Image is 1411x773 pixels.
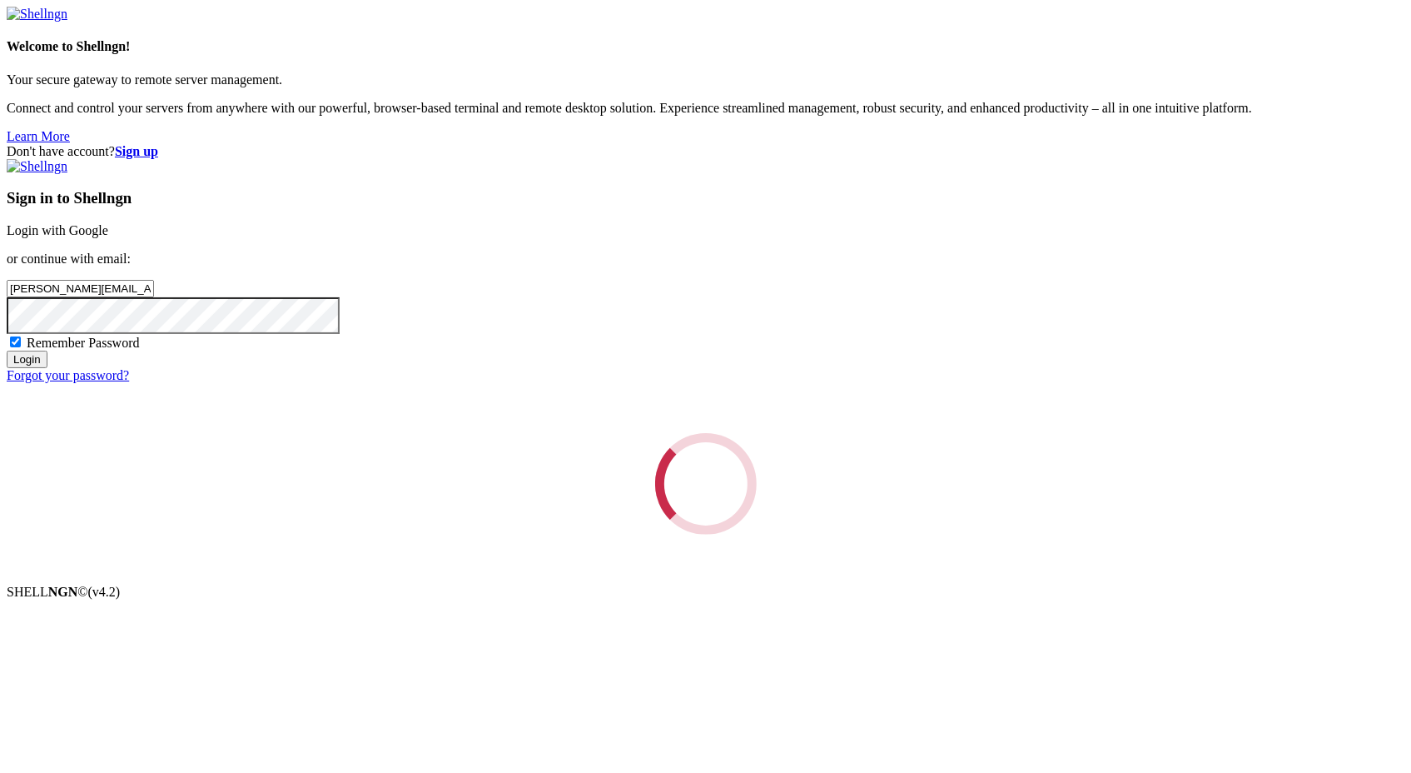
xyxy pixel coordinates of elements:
a: Sign up [115,144,158,158]
a: Learn More [7,129,70,143]
span: Remember Password [27,336,140,350]
a: Forgot your password? [7,368,129,382]
input: Remember Password [10,337,21,347]
h4: Welcome to Shellngn! [7,39,1404,54]
a: Login with Google [7,223,108,237]
p: Connect and control your servers from anywhere with our powerful, browser-based terminal and remo... [7,101,1404,116]
span: 4.2.0 [88,585,121,599]
p: Your secure gateway to remote server management. [7,72,1404,87]
p: or continue with email: [7,252,1404,267]
img: Shellngn [7,7,67,22]
div: Don't have account? [7,144,1404,159]
h3: Sign in to Shellngn [7,189,1404,207]
b: NGN [48,585,78,599]
input: Email address [7,280,154,297]
img: Shellngn [7,159,67,174]
span: SHELL © [7,585,120,599]
div: Loading... [646,425,765,544]
input: Login [7,351,47,368]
